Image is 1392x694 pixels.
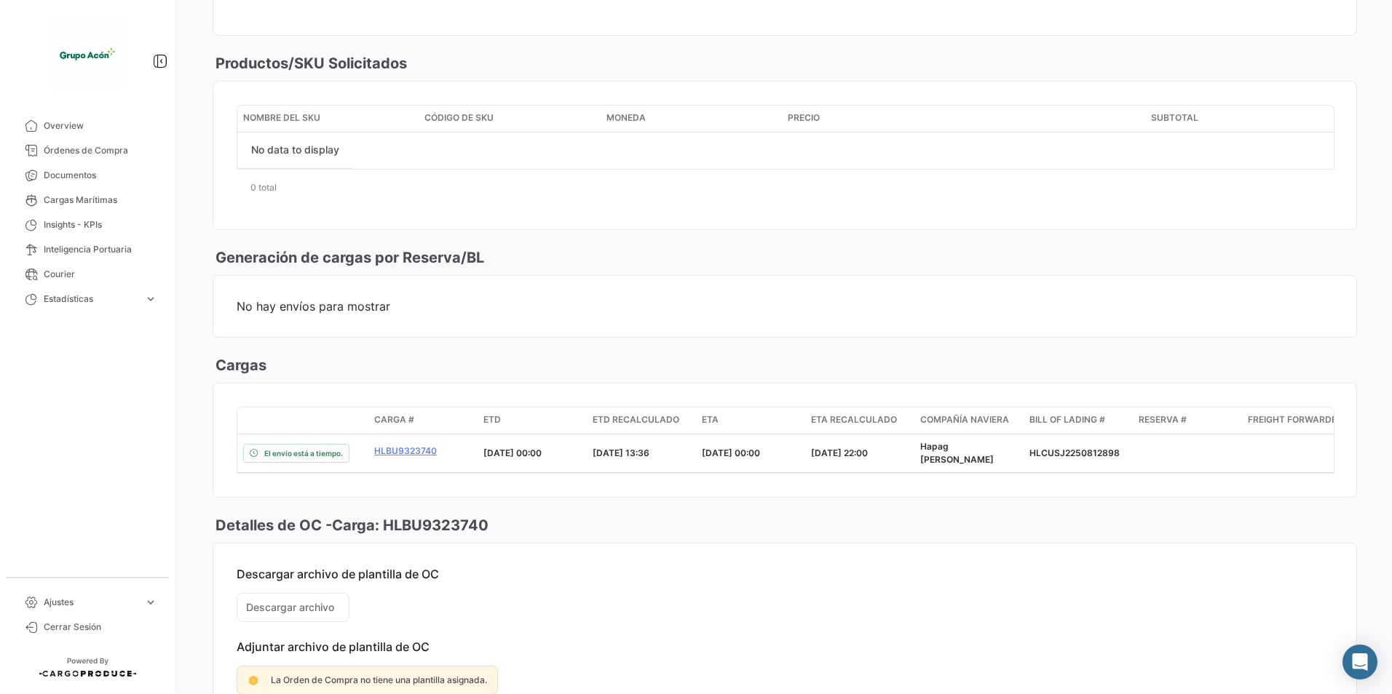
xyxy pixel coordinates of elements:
[44,218,157,231] span: Insights - KPIs
[51,17,124,90] img: 1f3d66c5-6a2d-4a07-a58d-3a8e9bbc88ff.jpeg
[805,407,914,434] datatable-header-cell: ETA Recalculado
[44,268,157,281] span: Courier
[237,567,1333,581] p: Descargar archivo de plantilla de OC
[12,138,163,163] a: Órdenes de Compra
[1242,407,1351,434] datatable-header-cell: Freight Forwarder
[44,243,157,256] span: Inteligencia Portuaria
[44,596,138,609] span: Ajustes
[1342,645,1377,679] div: Abrir Intercom Messenger
[920,413,1009,426] span: Compañía naviera
[264,447,343,459] span: El envío está a tiempo.
[483,447,542,458] span: [DATE] 00:00
[368,407,478,434] datatable-header-cell: Carga #
[419,105,600,132] datatable-header-cell: Código de SKU
[44,621,157,634] span: Cerrar Sesión
[12,163,163,188] a: Documentos
[237,299,1333,314] span: No hay envíos para mostrar
[243,111,320,124] span: Nombre del SKU
[213,247,484,268] h3: Generación de cargas por Reserva/BL
[483,413,501,426] span: ETD
[12,237,163,262] a: Inteligencia Portuaria
[144,596,157,609] span: expand_more
[213,53,407,73] h3: Productos/SKU Solicitados
[12,262,163,287] a: Courier
[1151,111,1198,124] span: Subtotal
[12,212,163,237] a: Insights - KPIs
[213,355,266,375] h3: Cargas
[1139,413,1187,426] span: Reserva #
[44,194,157,207] span: Cargas Marítimas
[44,292,138,306] span: Estadísticas
[601,105,782,132] datatable-header-cell: Moneda
[702,447,760,458] span: [DATE] 00:00
[1133,407,1242,434] datatable-header-cell: Reserva #
[44,119,157,132] span: Overview
[237,639,1333,654] p: Adjuntar archivo de plantilla de OC
[237,132,353,169] div: No data to display
[811,413,897,426] span: ETA Recalculado
[1029,447,1127,460] div: HLCUSJ2250812898
[424,111,494,124] span: Código de SKU
[593,447,649,458] span: [DATE] 13:36
[702,413,719,426] span: ETA
[606,111,646,124] span: Moneda
[144,292,157,306] span: expand_more
[12,113,163,138] a: Overview
[213,515,489,535] h3: Detalles de OC - Carga: HLBU9323740
[44,169,157,182] span: Documentos
[587,407,696,434] datatable-header-cell: ETD Recalculado
[374,413,414,426] span: Carga #
[12,188,163,212] a: Cargas Marítimas
[271,674,487,685] span: La Orden de Compra no tiene una plantilla asignada.
[920,441,994,465] span: Hapag Lloyd
[44,144,157,157] span: Órdenes de Compra
[811,447,868,458] span: [DATE] 22:00
[788,111,820,124] span: Precio
[1029,413,1105,426] span: Bill of Lading #
[478,407,587,434] datatable-header-cell: ETD
[237,169,1333,206] div: 0 total
[374,444,472,458] a: HLBU9323740
[1024,407,1133,434] datatable-header-cell: Bill of Lading #
[593,413,679,426] span: ETD Recalculado
[1248,413,1342,426] span: Freight Forwarder
[914,407,1024,434] datatable-header-cell: Compañía naviera
[696,407,805,434] datatable-header-cell: ETA
[237,105,419,132] datatable-header-cell: Nombre del SKU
